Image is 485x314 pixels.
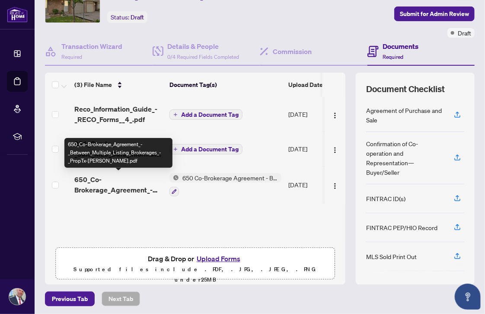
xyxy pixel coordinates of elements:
[169,109,242,120] button: Add a Document Tag
[285,131,344,166] td: [DATE]
[74,104,163,125] span: Reco_Information_Guide_-_RECO_Forms__4_.pdf
[168,54,239,60] span: 0/4 Required Fields Completed
[328,178,342,192] button: Logo
[285,73,344,97] th: Upload Date
[71,73,166,97] th: (3) File Name
[366,139,444,177] div: Confirmation of Co-operation and Representation—Buyer/Seller
[173,147,178,151] span: plus
[173,112,178,117] span: plus
[273,46,312,57] h4: Commission
[61,264,329,285] p: Supported files include .PDF, .JPG, .JPEG, .PNG under 25 MB
[169,144,242,155] button: Add a Document Tag
[285,166,344,203] td: [DATE]
[166,73,285,97] th: Document Tag(s)
[328,107,342,121] button: Logo
[64,138,172,168] div: 650_Co-Brokerage_Agreement_-_Between_Multiple_Listing_Brokerages_-_PropTx-[PERSON_NAME].pdf
[179,173,281,183] span: 650 Co-Brokerage Agreement - Between Multiple Listing Brokerages
[366,83,445,95] span: Document Checklist
[194,253,243,264] button: Upload Forms
[169,173,179,183] img: Status Icon
[366,194,405,203] div: FINTRAC ID(s)
[9,288,26,305] img: Profile Icon
[400,7,469,21] span: Submit for Admin Review
[458,28,471,38] span: Draft
[366,106,444,125] div: Agreement of Purchase and Sale
[102,292,140,306] button: Next Tab
[131,13,144,21] span: Draft
[181,112,239,118] span: Add a Document Tag
[74,174,163,195] span: 650_Co-Brokerage_Agreement_-_Between_Multiple_Listing_Brokerages_-_PropTx-[PERSON_NAME].pdf
[332,147,338,154] img: Logo
[366,223,437,232] div: FINTRAC PEP/HIO Record
[455,284,481,310] button: Open asap
[394,6,475,21] button: Submit for Admin Review
[328,142,342,156] button: Logo
[45,292,95,306] button: Previous Tab
[366,252,417,261] div: MLS Sold Print Out
[168,41,239,51] h4: Details & People
[332,112,338,119] img: Logo
[61,41,122,51] h4: Transaction Wizard
[169,144,242,154] button: Add a Document Tag
[181,146,239,152] span: Add a Document Tag
[7,6,28,22] img: logo
[52,292,88,306] span: Previous Tab
[332,183,338,189] img: Logo
[285,97,344,131] td: [DATE]
[148,253,243,264] span: Drag & Drop or
[61,54,82,60] span: Required
[56,248,335,290] span: Drag & Drop orUpload FormsSupported files include .PDF, .JPG, .JPEG, .PNG under25MB
[383,41,419,51] h4: Documents
[169,173,281,196] button: Status Icon650 Co-Brokerage Agreement - Between Multiple Listing Brokerages
[74,80,112,90] span: (3) File Name
[288,80,323,90] span: Upload Date
[383,54,404,60] span: Required
[107,11,147,23] div: Status:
